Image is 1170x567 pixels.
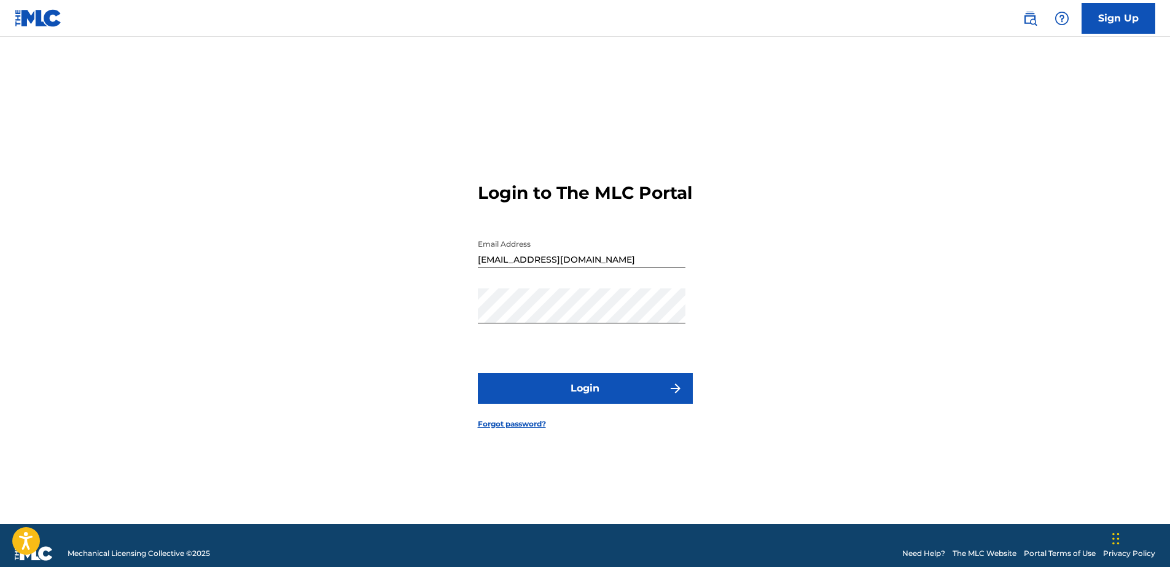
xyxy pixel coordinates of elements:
iframe: Chat Widget [1109,508,1170,567]
img: f7272a7cc735f4ea7f67.svg [668,381,683,396]
img: MLC Logo [15,9,62,27]
img: search [1023,11,1037,26]
img: logo [15,546,53,561]
a: The MLC Website [953,548,1016,559]
a: Portal Terms of Use [1024,548,1096,559]
img: help [1055,11,1069,26]
div: Help [1050,6,1074,31]
a: Privacy Policy [1103,548,1155,559]
h3: Login to The MLC Portal [478,182,692,204]
div: Drag [1112,520,1120,557]
button: Login [478,373,693,404]
a: Sign Up [1082,3,1155,34]
a: Need Help? [902,548,945,559]
span: Mechanical Licensing Collective © 2025 [68,548,210,559]
a: Public Search [1018,6,1042,31]
a: Forgot password? [478,418,546,430]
